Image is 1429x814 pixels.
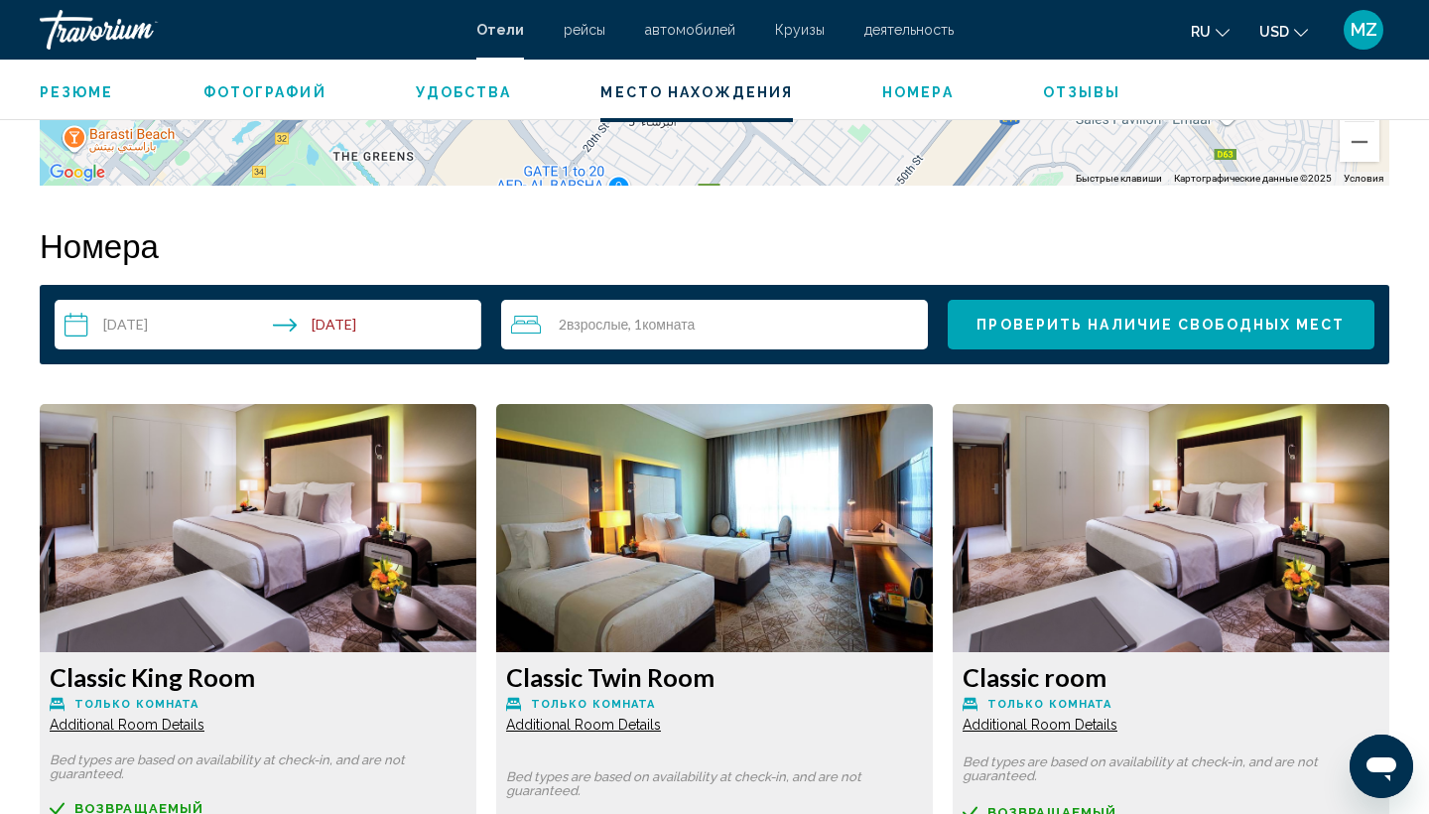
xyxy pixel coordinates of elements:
button: Резюме [40,83,114,101]
span: Только комната [531,698,655,711]
button: Место нахождения [600,83,793,101]
span: Проверить наличие свободных мест [976,318,1345,334]
button: Номера [882,83,954,101]
span: , 1 [628,317,695,333]
a: Travorium [40,10,456,50]
h3: Classic room [963,662,1379,692]
a: Открыть эту область в Google Картах (в новом окне) [45,160,110,186]
button: Быстрые клавиши [1076,172,1162,186]
span: Удобства [416,84,512,100]
h3: Classic Twin Room [506,662,923,692]
span: Только комната [987,698,1111,711]
p: Bed types are based on availability at check-in, and are not guaranteed. [506,770,923,798]
button: Уменьшить [1340,122,1379,162]
p: Bed types are based on availability at check-in, and are not guaranteed. [963,755,1379,783]
span: MZ [1351,20,1377,40]
h3: Classic King Room [50,662,466,692]
img: 46950eb9-b560-4d6a-9655-6c18763e3a0b.jpeg [40,404,476,652]
img: 46950eb9-b560-4d6a-9655-6c18763e3a0b.jpeg [953,404,1389,652]
span: Additional Room Details [963,717,1117,733]
p: Bed types are based on availability at check-in, and are not guaranteed. [50,753,466,781]
button: Отзывы [1043,83,1121,101]
button: Фотографий [203,83,326,101]
button: Проверить наличие свободных мест [948,300,1374,349]
span: USD [1259,24,1289,40]
button: Удобства [416,83,512,101]
iframe: Кнопка запуска окна обмена сообщениями [1350,735,1413,798]
button: User Menu [1338,9,1389,51]
a: рейсы [564,22,605,38]
a: деятельность [864,22,954,38]
button: Change currency [1259,17,1308,46]
a: Условия [1344,173,1383,184]
span: ru [1191,24,1211,40]
span: Additional Room Details [506,717,661,733]
span: Отзывы [1043,84,1121,100]
span: Комната [642,316,695,333]
span: Взрослые [567,316,628,333]
div: Search widget [55,300,1374,349]
img: Google [45,160,110,186]
span: Фотографий [203,84,326,100]
a: Круизы [775,22,825,38]
span: Резюме [40,84,114,100]
span: Место нахождения [600,84,793,100]
button: Change language [1191,17,1230,46]
span: Картографические данные ©2025 [1174,173,1332,184]
h2: Номера [40,225,1389,265]
span: 2 [559,317,628,333]
a: автомобилей [645,22,735,38]
button: Check-in date: Sep 21, 2025 Check-out date: Sep 27, 2025 [55,300,481,349]
img: b6eaa2e1-76df-4f8f-9a73-c5bda96860f0.jpeg [496,404,933,652]
span: Номера [882,84,954,100]
span: Только комната [74,698,198,711]
span: Additional Room Details [50,717,204,733]
a: Отели [476,22,524,38]
button: Travelers: 2 adults, 0 children [501,300,928,349]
